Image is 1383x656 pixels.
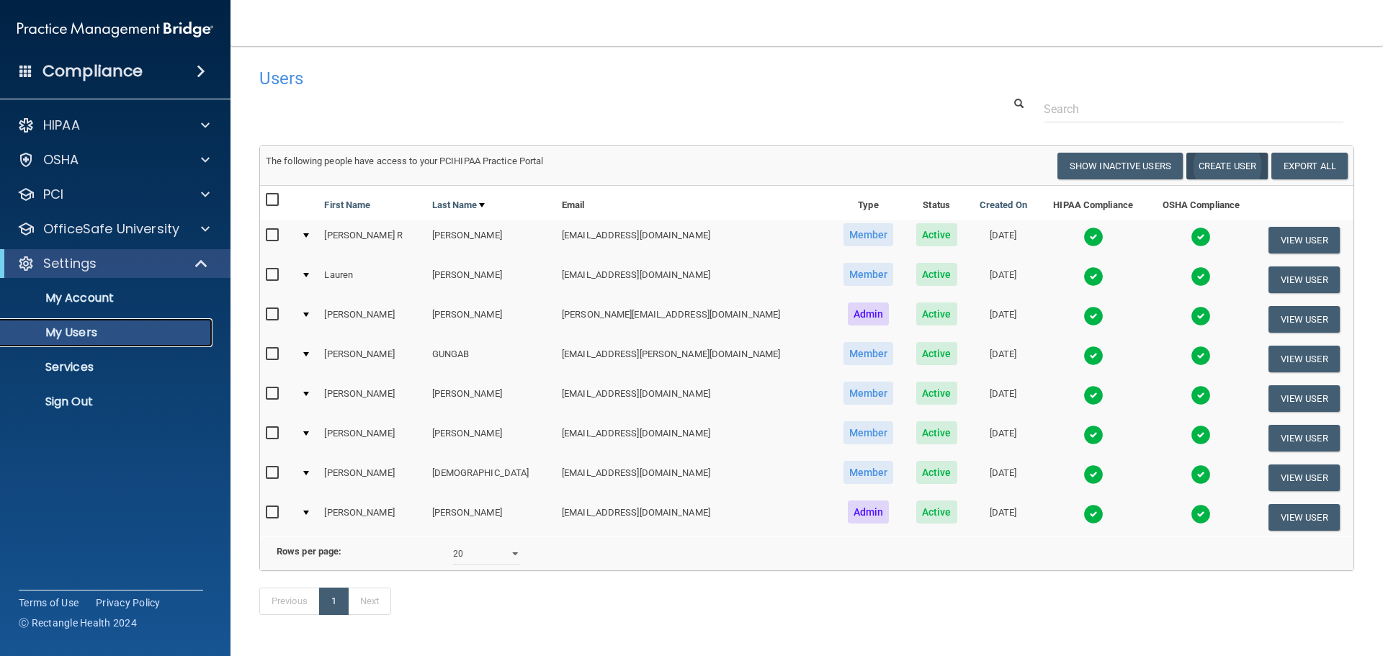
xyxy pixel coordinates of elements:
[96,596,161,610] a: Privacy Policy
[968,339,1039,379] td: [DATE]
[318,260,426,300] td: Lauren
[1191,425,1211,445] img: tick.e7d51cea.svg
[1083,464,1104,485] img: tick.e7d51cea.svg
[9,395,206,409] p: Sign Out
[556,339,831,379] td: [EMAIL_ADDRESS][PERSON_NAME][DOMAIN_NAME]
[1268,425,1340,451] button: View User
[318,220,426,260] td: [PERSON_NAME] R
[318,300,426,339] td: [PERSON_NAME]
[916,223,957,246] span: Active
[916,382,957,405] span: Active
[831,186,905,220] th: Type
[426,339,557,379] td: GUNGAB
[318,379,426,418] td: [PERSON_NAME]
[916,302,957,325] span: Active
[843,342,894,365] span: Member
[968,260,1039,300] td: [DATE]
[1268,346,1340,372] button: View User
[1268,227,1340,253] button: View User
[43,220,179,238] p: OfficeSafe University
[916,461,957,484] span: Active
[556,260,831,300] td: [EMAIL_ADDRESS][DOMAIN_NAME]
[848,302,890,325] span: Admin
[968,458,1039,498] td: [DATE]
[43,186,63,203] p: PCI
[1147,186,1254,220] th: OSHA Compliance
[1186,153,1268,179] button: Create User
[17,151,210,169] a: OSHA
[1083,266,1104,287] img: tick.e7d51cea.svg
[9,360,206,374] p: Services
[348,588,391,615] a: Next
[42,61,143,81] h4: Compliance
[968,220,1039,260] td: [DATE]
[905,186,968,220] th: Status
[318,458,426,498] td: [PERSON_NAME]
[9,325,206,340] p: My Users
[843,382,894,405] span: Member
[916,500,957,524] span: Active
[17,255,209,272] a: Settings
[1191,306,1211,326] img: tick.e7d51cea.svg
[19,616,137,630] span: Ⓒ Rectangle Health 2024
[1268,385,1340,412] button: View User
[848,500,890,524] span: Admin
[318,339,426,379] td: [PERSON_NAME]
[426,379,557,418] td: [PERSON_NAME]
[43,117,80,134] p: HIPAA
[1039,186,1148,220] th: HIPAA Compliance
[426,300,557,339] td: [PERSON_NAME]
[1083,227,1104,247] img: tick.e7d51cea.svg
[556,186,831,220] th: Email
[1083,306,1104,326] img: tick.e7d51cea.svg
[1268,266,1340,293] button: View User
[843,461,894,484] span: Member
[556,379,831,418] td: [EMAIL_ADDRESS][DOMAIN_NAME]
[968,300,1039,339] td: [DATE]
[556,220,831,260] td: [EMAIL_ADDRESS][DOMAIN_NAME]
[968,498,1039,536] td: [DATE]
[426,418,557,458] td: [PERSON_NAME]
[1083,346,1104,366] img: tick.e7d51cea.svg
[9,291,206,305] p: My Account
[1268,464,1340,491] button: View User
[1191,464,1211,485] img: tick.e7d51cea.svg
[1268,504,1340,531] button: View User
[319,588,349,615] a: 1
[17,220,210,238] a: OfficeSafe University
[843,223,894,246] span: Member
[259,588,320,615] a: Previous
[277,546,341,557] b: Rows per page:
[843,421,894,444] span: Member
[324,197,370,214] a: First Name
[1083,385,1104,405] img: tick.e7d51cea.svg
[17,186,210,203] a: PCI
[980,197,1027,214] a: Created On
[916,421,957,444] span: Active
[556,498,831,536] td: [EMAIL_ADDRESS][DOMAIN_NAME]
[259,69,889,88] h4: Users
[556,458,831,498] td: [EMAIL_ADDRESS][DOMAIN_NAME]
[1083,425,1104,445] img: tick.e7d51cea.svg
[1268,306,1340,333] button: View User
[556,418,831,458] td: [EMAIL_ADDRESS][DOMAIN_NAME]
[968,379,1039,418] td: [DATE]
[19,596,79,610] a: Terms of Use
[1191,266,1211,287] img: tick.e7d51cea.svg
[426,498,557,536] td: [PERSON_NAME]
[426,260,557,300] td: [PERSON_NAME]
[916,342,957,365] span: Active
[43,255,97,272] p: Settings
[1044,96,1343,122] input: Search
[1083,504,1104,524] img: tick.e7d51cea.svg
[1057,153,1183,179] button: Show Inactive Users
[556,300,831,339] td: [PERSON_NAME][EMAIL_ADDRESS][DOMAIN_NAME]
[1191,385,1211,405] img: tick.e7d51cea.svg
[426,458,557,498] td: [DEMOGRAPHIC_DATA]
[43,151,79,169] p: OSHA
[916,263,957,286] span: Active
[843,263,894,286] span: Member
[318,498,426,536] td: [PERSON_NAME]
[17,117,210,134] a: HIPAA
[1191,227,1211,247] img: tick.e7d51cea.svg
